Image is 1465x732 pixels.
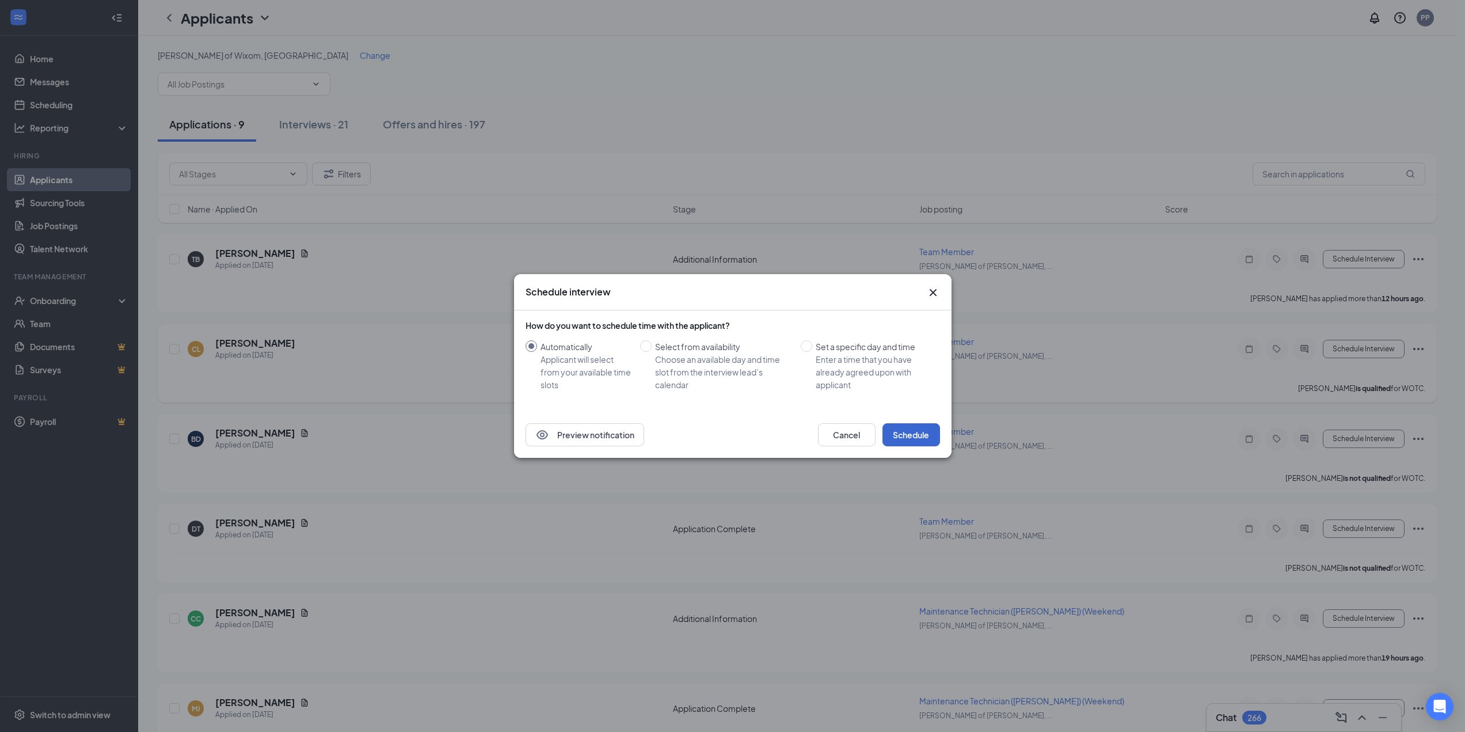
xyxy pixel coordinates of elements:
[655,353,792,391] div: Choose an available day and time slot from the interview lead’s calendar
[541,353,631,391] div: Applicant will select from your available time slots
[526,423,644,446] button: EyePreview notification
[816,340,931,353] div: Set a specific day and time
[526,320,940,331] div: How do you want to schedule time with the applicant?
[926,286,940,299] svg: Cross
[655,340,792,353] div: Select from availability
[535,428,549,442] svg: Eye
[882,423,940,446] button: Schedule
[1426,693,1453,720] div: Open Intercom Messenger
[816,353,931,391] div: Enter a time that you have already agreed upon with applicant
[818,423,876,446] button: Cancel
[526,286,611,298] h3: Schedule interview
[926,286,940,299] button: Close
[541,340,631,353] div: Automatically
